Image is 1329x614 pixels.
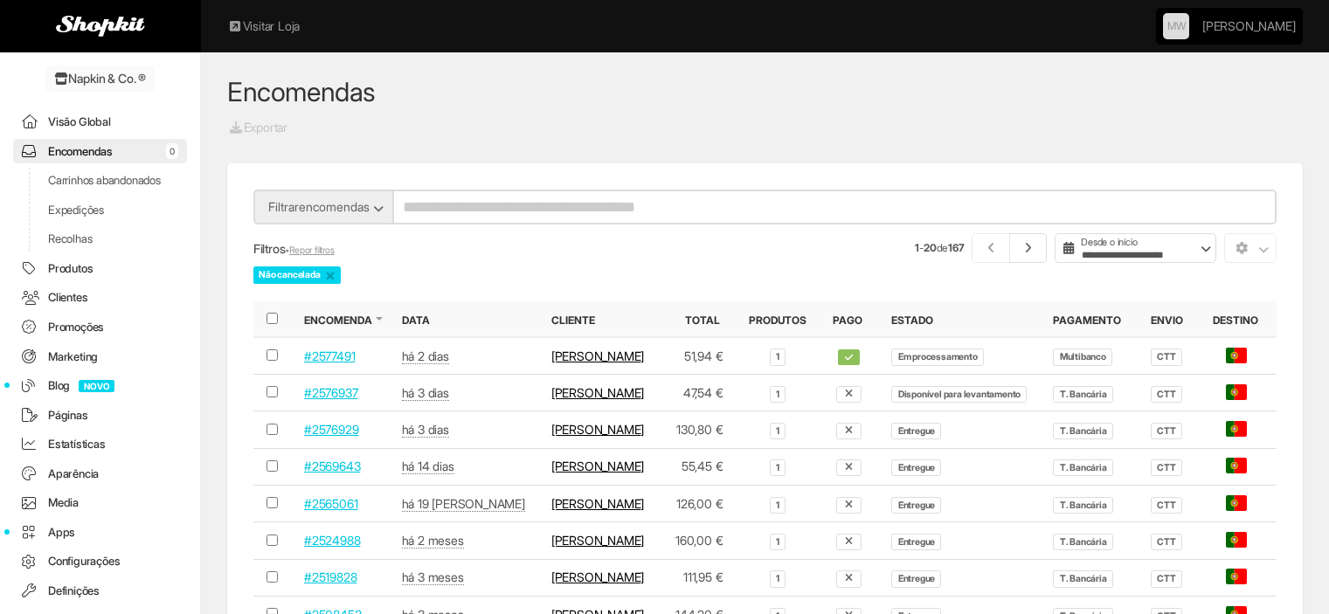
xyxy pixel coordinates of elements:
td: 55,45 € [660,448,736,485]
span: 1 [770,423,786,439]
span: T. Bancária [1053,386,1112,403]
a: Estatísticas [13,431,187,457]
a: Promoções [13,314,187,340]
a: Configurações [13,548,187,574]
span: encomendas [299,199,370,214]
span: T. Bancária [1053,534,1112,550]
a: Visitar Loja [227,17,300,35]
span: Disponível para levantamento [891,386,1027,403]
abbr: 7 jul 2025 às 19:33 [402,569,464,585]
a: Clientes [13,285,187,310]
strong: 20 [924,241,937,254]
a: Expedições [13,197,187,223]
span: T. Bancária [1053,423,1112,439]
span: Portugal - Continental [1226,384,1247,400]
a: Apps [13,520,187,545]
a: [PERSON_NAME] [551,385,644,400]
small: - de [915,240,964,255]
a: [PERSON_NAME] [551,496,644,511]
a: Repor filtros [289,245,335,256]
button: Total [685,313,723,328]
img: Shopkit [56,16,145,37]
span: Entregue [891,497,941,514]
a: Carrinhos abandonados [13,168,187,193]
span: 1 [770,459,786,476]
td: 126,00 € [660,486,736,522]
span: CTT [1151,423,1182,439]
span: T. Bancária [1053,459,1112,476]
button: Cliente [551,313,599,328]
span: CTT [1151,348,1182,365]
span: Portugal - Continental [1226,458,1247,473]
strong: 167 [948,241,964,254]
button: Filtrarencomendas [253,190,393,224]
span: Portugal - Continental [1226,421,1247,437]
span: Portugal - Continental [1226,569,1247,584]
a: Produtos [13,256,187,281]
abbr: 10 set 2025 às 20:18 [402,459,454,474]
a: [PERSON_NAME] [551,533,644,548]
span: Entregue [891,459,941,476]
span: CTT [1151,497,1182,514]
a: × [325,267,336,283]
a: Napkin & Co. ® [45,66,155,92]
td: 111,95 € [660,559,736,596]
span: 1 [770,348,786,365]
a: #2524988 [304,533,360,548]
span: Entregue [891,570,941,587]
span: 1 [770,386,786,403]
strong: 1 [915,241,919,254]
span: 0 [166,143,178,159]
a: Encomendas0 [13,139,187,164]
span: 22 set 2025 às 16:58 [838,349,861,364]
td: 130,80 € [660,411,736,448]
a: Media [13,490,187,515]
a: Definições [13,578,187,604]
a: Próximo [1010,233,1048,263]
a: [PERSON_NAME] [551,569,644,584]
abbr: 22 set 2025 às 13:54 [402,348,449,364]
a: Recolhas [13,226,187,252]
td: 160,00 € [660,522,736,559]
span: 1 [770,570,786,587]
button: Pagamento [1053,313,1125,328]
a: Exportar [227,118,288,137]
button: Encomenda [304,313,376,328]
span: 1 [770,534,786,550]
a: Visão Global [13,109,187,135]
span: 1 [770,497,786,514]
span: Portugal - Continental [1226,495,1247,511]
span: CTT [1151,570,1182,587]
a: [PERSON_NAME] [1202,9,1295,44]
a: [PERSON_NAME] [551,348,644,363]
span: Portugal - Continental [1226,532,1247,548]
a: [PERSON_NAME] [551,459,644,473]
span: CTT [1151,534,1182,550]
a: Aparência [13,461,187,486]
a: Encomendas [227,76,376,107]
a: [PERSON_NAME] [551,422,644,437]
td: 47,54 € [660,375,736,411]
th: Produtos [736,301,819,337]
span: Não cancelada [253,266,341,284]
a: #2569643 [304,459,360,473]
button: Pago [833,313,866,328]
a: BlogNOVO [13,373,187,398]
abbr: 14 jul 2025 às 14:57 [402,533,464,548]
a: #2576929 [304,422,358,437]
span: NOVO [79,380,114,392]
h5: Filtros [253,242,752,256]
span: Portugal - Continental [1226,348,1247,363]
span: Entregue [891,423,941,439]
td: 51,94 € [660,337,736,375]
abbr: 5 set 2025 às 10:49 [402,496,525,512]
span: Multibanco [1053,348,1112,365]
button: Data [402,313,433,328]
a: #2576937 [304,385,357,400]
button: Destino [1213,313,1262,328]
a: #2577491 [304,348,355,363]
span: Entregue [891,534,941,550]
a: #2565061 [304,496,357,511]
span: T. Bancária [1053,497,1112,514]
a: #2519828 [304,569,356,584]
